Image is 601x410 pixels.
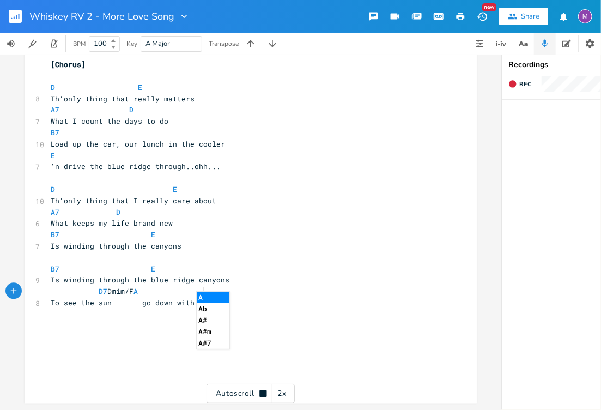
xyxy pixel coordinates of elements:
span: What keeps my life brand new [51,218,173,228]
span: Th'only thing that really matters [51,94,195,104]
span: D7 [99,286,107,296]
span: B7 [51,264,59,274]
li: A#7 [197,337,229,349]
span: E [173,184,177,194]
span: What I count the days to do [51,116,168,126]
span: To see the sun go down with you [51,298,212,307]
span: A [133,286,138,296]
li: A#m [197,326,229,337]
span: D [129,105,133,114]
div: Autoscroll [207,384,295,403]
span: A7 [51,105,59,114]
span: [Chorus] [51,59,86,69]
span: D [51,184,55,194]
span: Is winding through the canyons [51,241,181,251]
div: Key [126,40,137,47]
span: Load up the car, our lunch in the cooler [51,139,225,149]
span: E [151,264,155,274]
div: 2x [272,384,292,403]
li: A [197,292,229,303]
span: A Major [145,39,170,49]
div: Share [521,11,539,21]
span: B7 [51,230,59,239]
span: Dmim/F [51,286,138,296]
span: E [151,230,155,239]
button: M [578,4,592,29]
button: Share [499,8,548,25]
span: E [51,150,55,160]
span: Is winding through the blue ridge canyons [51,275,229,285]
span: E [138,82,142,92]
li: Ab [197,303,229,315]
li: A# [197,315,229,326]
div: melindameshad [578,9,592,23]
div: New [482,3,496,11]
button: Rec [504,75,536,93]
button: New [471,7,493,26]
span: A7 [51,207,59,217]
span: D [51,82,55,92]
span: Rec [519,80,531,88]
span: B7 [51,128,59,137]
span: 'n drive the blue ridge through..ohh... [51,161,221,171]
span: Th'only thing that I really care about [51,196,216,206]
div: Transpose [209,40,239,47]
span: Whiskey RV 2 - More Love Song [29,11,174,21]
span: D [116,207,120,217]
div: BPM [73,41,86,47]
